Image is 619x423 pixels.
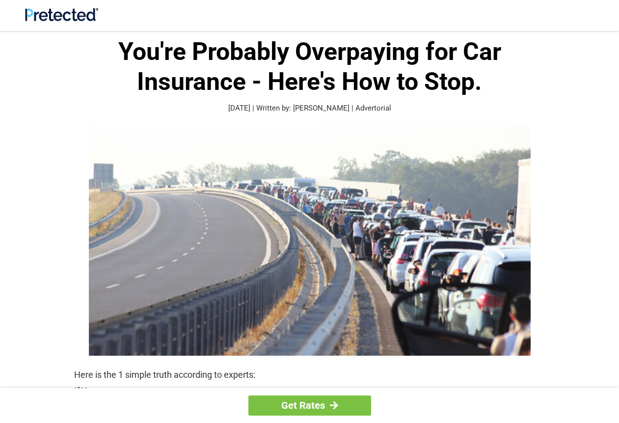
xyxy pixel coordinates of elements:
[74,368,545,382] p: Here is the 1 simple truth according to experts:
[25,8,98,21] img: Site Logo
[74,37,545,97] h1: You're Probably Overpaying for Car Insurance - Here's How to Stop.
[25,14,98,23] a: Site Logo
[248,395,371,416] a: Get Rates
[74,387,545,395] strong: If You:
[74,103,545,114] p: [DATE] | Written by: [PERSON_NAME] | Advertorial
